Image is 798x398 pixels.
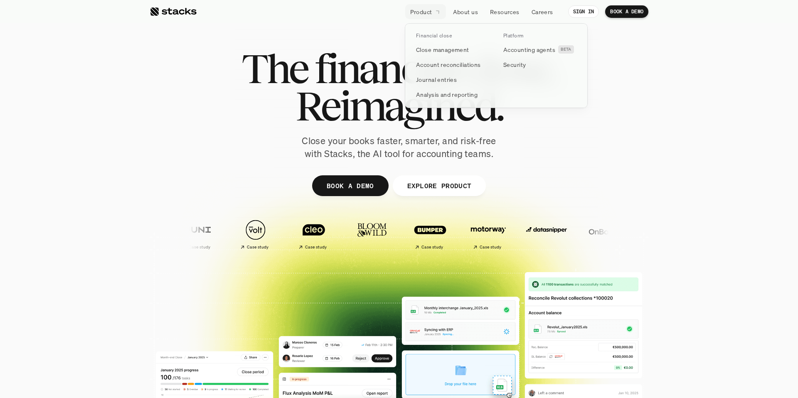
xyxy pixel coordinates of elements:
p: Journal entries [416,75,457,84]
a: Account reconciliations [411,57,494,72]
p: Resources [490,7,520,16]
a: BOOK A DEMO [312,175,389,196]
a: Journal entries [411,72,494,87]
span: financial [315,50,458,87]
p: Security [503,60,526,69]
p: EXPLORE PRODUCT [407,179,471,192]
a: Case study [229,215,283,253]
span: Reimagined. [296,87,503,125]
h2: Case study [189,245,211,250]
p: Careers [532,7,553,16]
p: Accounting agents [503,45,555,54]
p: BOOK A DEMO [327,179,374,192]
a: Case study [287,215,341,253]
p: Product [410,7,432,16]
p: SIGN IN [573,9,594,15]
a: Analysis and reporting [411,87,494,102]
p: Financial close [416,33,452,39]
h2: BETA [561,47,571,52]
h2: Case study [421,245,443,250]
p: Analysis and reporting [416,90,478,99]
a: Accounting agentsBETA [498,42,581,57]
a: Resources [485,4,525,19]
p: About us [453,7,478,16]
h2: Case study [247,245,269,250]
p: Platform [503,33,524,39]
a: Case study [403,215,457,253]
p: Account reconciliations [416,60,481,69]
a: BOOK A DEMO [605,5,648,18]
a: SIGN IN [568,5,599,18]
h2: Case study [305,245,327,250]
p: Close management [416,45,469,54]
h2: Case study [480,245,502,250]
p: Close your books faster, smarter, and risk-free with Stacks, the AI tool for accounting teams. [295,135,503,160]
a: EXPLORE PRODUCT [392,175,486,196]
span: The [241,50,308,87]
p: BOOK A DEMO [610,9,643,15]
a: Close management [411,42,494,57]
a: Careers [527,4,558,19]
a: About us [448,4,483,19]
a: Case study [170,215,224,253]
a: Case study [461,215,515,253]
a: Security [498,57,581,72]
